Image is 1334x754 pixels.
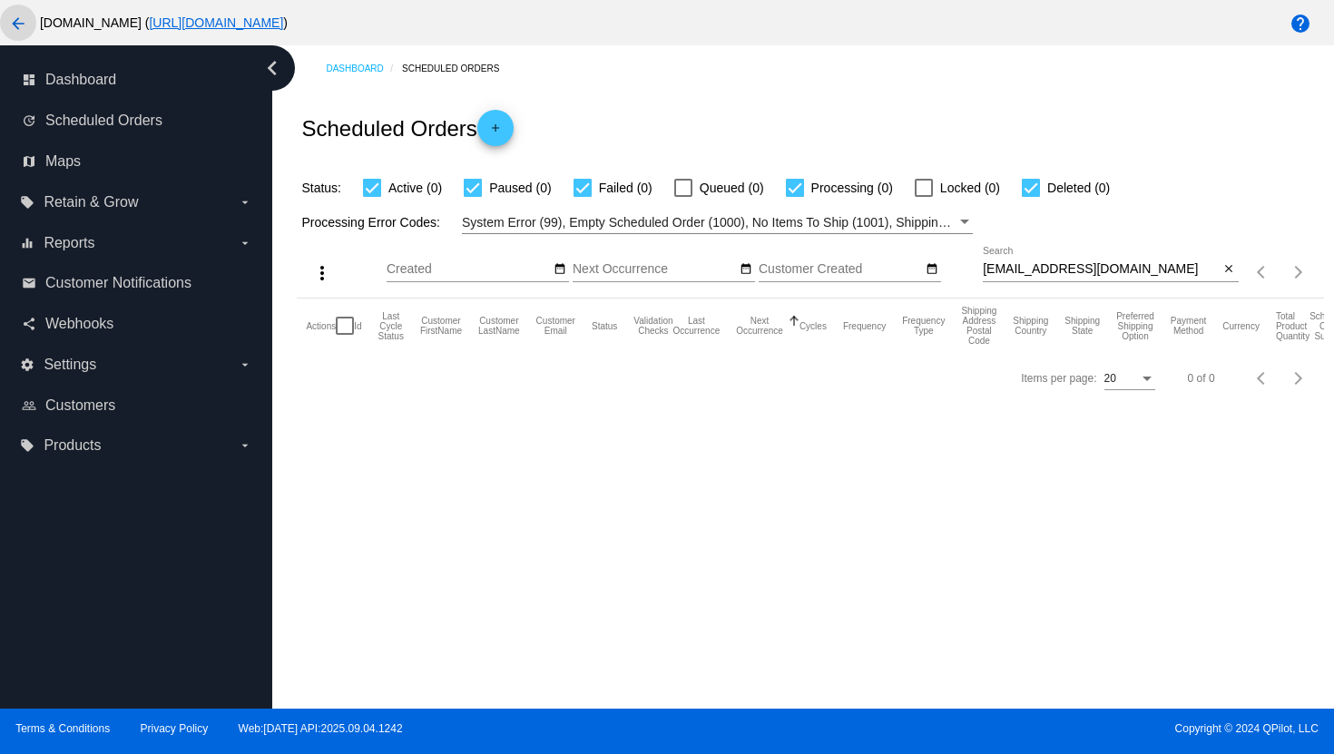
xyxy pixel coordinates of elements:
a: Terms & Conditions [15,722,110,735]
a: Web:[DATE] API:2025.09.04.1242 [239,722,403,735]
button: Change sorting for CustomerFirstName [420,316,462,336]
span: Retain & Grow [44,194,138,211]
button: Next page [1280,254,1317,290]
a: map Maps [22,147,252,176]
a: share Webhooks [22,309,252,338]
button: Previous page [1244,254,1280,290]
mat-icon: arrow_back [7,13,29,34]
span: Failed (0) [599,177,652,199]
i: arrow_drop_down [238,438,252,453]
span: Reports [44,235,94,251]
mat-icon: more_vert [311,262,333,284]
i: dashboard [22,73,36,87]
span: Paused (0) [489,177,551,199]
button: Change sorting for ShippingCountry [1013,316,1048,336]
span: Copyright © 2024 QPilot, LLC [682,722,1319,735]
a: email Customer Notifications [22,269,252,298]
span: Maps [45,153,81,170]
button: Clear [1220,260,1239,279]
button: Change sorting for Id [354,320,361,331]
input: Created [387,262,550,277]
span: Scheduled Orders [45,113,162,129]
button: Change sorting for Frequency [843,320,886,331]
div: 0 of 0 [1188,372,1215,385]
span: Active (0) [388,177,442,199]
span: Processing Error Codes: [301,215,440,230]
i: arrow_drop_down [238,236,252,250]
button: Change sorting for NextOccurrenceUtc [736,316,783,336]
i: equalizer [20,236,34,250]
button: Next page [1280,360,1317,397]
i: local_offer [20,438,34,453]
a: update Scheduled Orders [22,106,252,135]
input: Search [983,262,1220,277]
mat-header-cell: Total Product Quantity [1276,299,1309,353]
a: Scheduled Orders [402,54,515,83]
mat-icon: date_range [554,262,566,277]
span: Locked (0) [940,177,1000,199]
mat-icon: add [485,122,506,143]
i: share [22,317,36,331]
span: Customers [45,397,115,414]
span: Deleted (0) [1047,177,1110,199]
button: Change sorting for ShippingPostcode [961,306,996,346]
mat-icon: date_range [740,262,752,277]
span: Webhooks [45,316,113,332]
span: Processing (0) [811,177,893,199]
i: arrow_drop_down [238,357,252,372]
button: Change sorting for CustomerLastName [478,316,520,336]
mat-icon: close [1222,262,1235,277]
span: Products [44,437,101,454]
button: Previous page [1244,360,1280,397]
i: map [22,154,36,169]
span: Settings [44,357,96,373]
span: 20 [1104,372,1116,385]
i: people_outline [22,398,36,413]
i: chevron_left [258,54,287,83]
i: email [22,276,36,290]
button: Change sorting for LastProcessingCycleId [378,311,404,341]
button: Change sorting for CustomerEmail [536,316,575,336]
mat-icon: help [1290,13,1311,34]
a: Dashboard [326,54,402,83]
button: Change sorting for ShippingState [1064,316,1100,336]
i: local_offer [20,195,34,210]
i: update [22,113,36,128]
input: Customer Created [759,262,922,277]
i: arrow_drop_down [238,195,252,210]
button: Change sorting for PreferredShippingOption [1116,311,1154,341]
button: Change sorting for PaymentMethod.Type [1171,316,1206,336]
span: [DOMAIN_NAME] ( ) [40,15,288,30]
button: Change sorting for CurrencyIso [1222,320,1260,331]
input: Next Occurrence [573,262,736,277]
button: Change sorting for LastOccurrenceUtc [673,316,721,336]
span: Dashboard [45,72,116,88]
h2: Scheduled Orders [301,110,513,146]
mat-select: Items per page: [1104,373,1155,386]
span: Customer Notifications [45,275,191,291]
i: settings [20,357,34,372]
button: Change sorting for FrequencyType [902,316,945,336]
mat-header-cell: Actions [306,299,336,353]
mat-header-cell: Validation Checks [633,299,672,353]
span: Queued (0) [700,177,764,199]
div: Items per page: [1021,372,1096,385]
a: people_outline Customers [22,391,252,420]
mat-icon: date_range [926,262,938,277]
mat-select: Filter by Processing Error Codes [462,211,973,234]
button: Change sorting for Cycles [799,320,827,331]
span: Status: [301,181,341,195]
a: [URL][DOMAIN_NAME] [149,15,283,30]
button: Change sorting for Status [592,320,617,331]
a: dashboard Dashboard [22,65,252,94]
a: Privacy Policy [141,722,209,735]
